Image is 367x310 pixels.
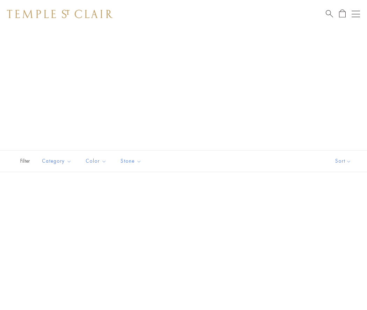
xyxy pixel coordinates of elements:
[352,10,360,18] button: Open navigation
[7,10,113,18] img: Temple St. Clair
[80,153,112,169] button: Color
[37,153,77,169] button: Category
[339,9,346,18] a: Open Shopping Bag
[82,157,112,165] span: Color
[326,9,333,18] a: Search
[319,150,367,172] button: Show sort by
[117,157,147,165] span: Stone
[115,153,147,169] button: Stone
[38,157,77,165] span: Category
